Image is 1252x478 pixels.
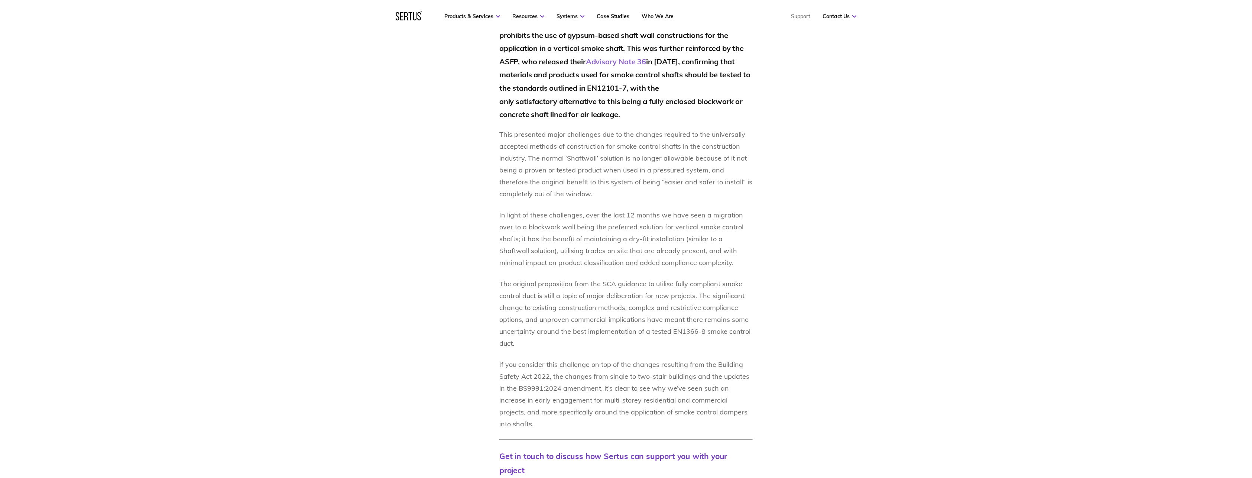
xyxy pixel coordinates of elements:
a: Support [791,13,810,20]
p: The original proposition from the SCA guidance to utilise fully compliant smoke control duct is s... [499,278,753,349]
p: If you consider this challenge on top of the changes resulting from the Building Safety Act 2022,... [499,359,753,430]
a: Who We Are [642,13,674,20]
a: Advisory Note 36 [586,57,646,66]
a: Resources [512,13,544,20]
a: Contact Us [823,13,856,20]
p: This presented major challenges due to the changes required to the universally accepted methods o... [499,129,753,200]
a: Systems [557,13,584,20]
iframe: Chat Widget [1118,392,1252,478]
p: In light of these challenges, over the last 12 months we have seen a migration over to a blockwor... [499,209,753,269]
a: Get in touch to discuss how Sertus can support you with your project [499,451,727,475]
h2: In [DATE], the SCA released a that proposed only using EN1366-8 tested ducts for smoke control sh... [499,2,753,121]
a: Case Studies [597,13,629,20]
a: Products & Services [444,13,500,20]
